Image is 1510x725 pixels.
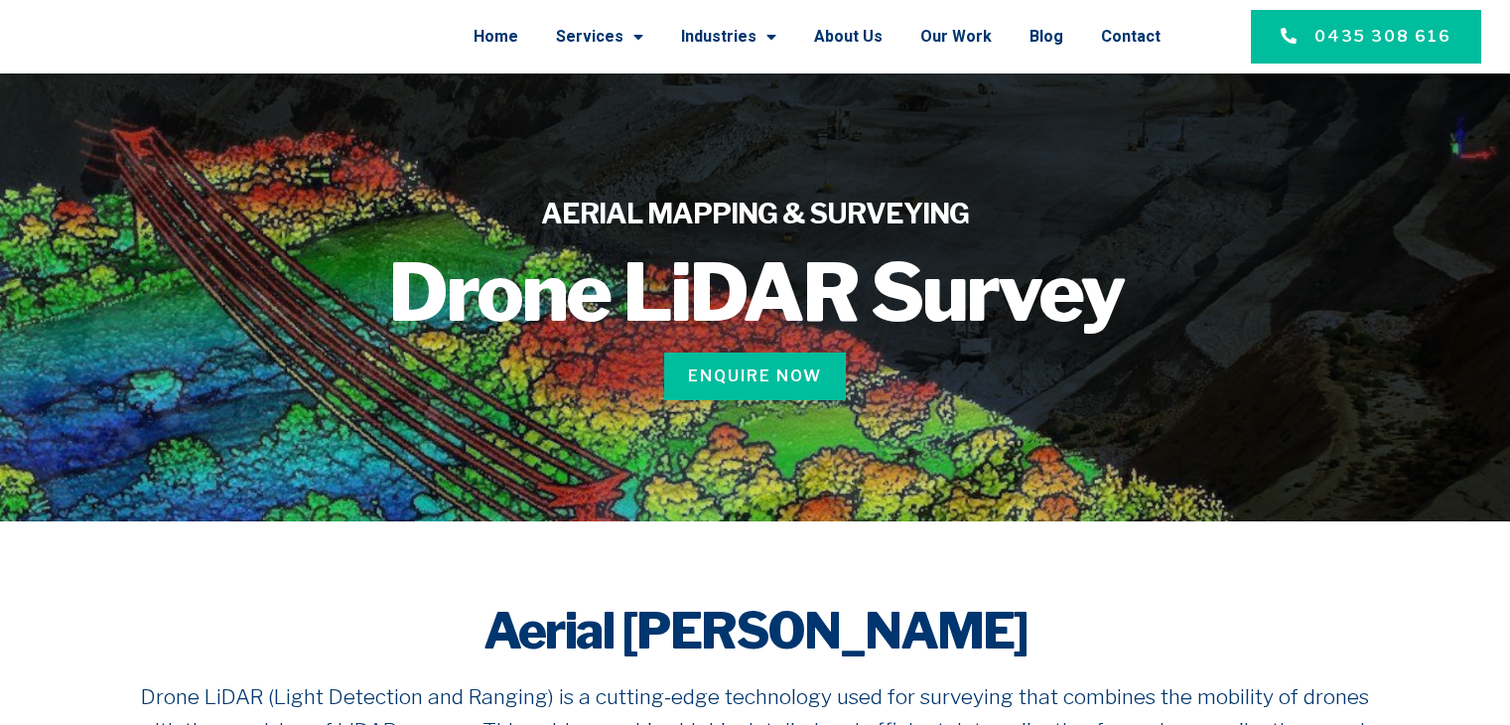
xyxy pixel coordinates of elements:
a: About Us [814,11,883,63]
span: Enquire Now [688,364,822,388]
a: 0435 308 616 [1251,10,1481,64]
nav: Menu [261,11,1161,63]
h1: Drone LiDAR Survey [162,253,1349,333]
span: 0435 308 616 [1314,25,1451,49]
a: Industries [681,11,776,63]
a: Services [556,11,643,63]
a: Blog [1030,11,1063,63]
h4: AERIAL MAPPING & SURVEYING [162,195,1349,233]
a: Home [474,11,518,63]
a: Enquire Now [664,353,846,400]
a: Contact [1101,11,1161,63]
img: Final-Logo copy [29,15,235,60]
h2: Aerial [PERSON_NAME] [130,601,1381,660]
a: Our Work [920,11,992,63]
